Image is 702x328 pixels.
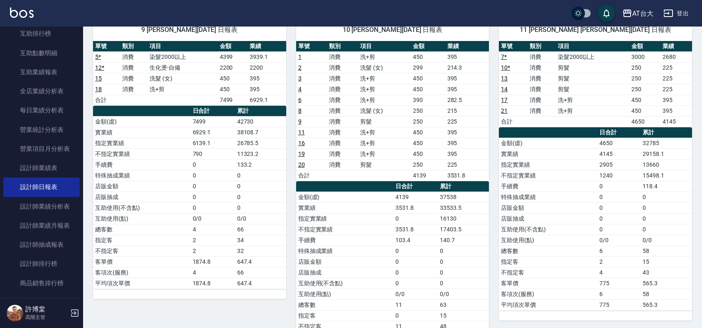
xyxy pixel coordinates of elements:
[93,278,191,289] td: 平均項次單價
[619,5,657,22] button: AT台大
[499,127,692,311] table: a dense table
[528,62,556,73] td: 消費
[3,158,80,177] a: 設計師業績表
[93,267,191,278] td: 客項次(服務)
[327,138,358,148] td: 消費
[235,235,286,245] td: 34
[528,41,556,52] th: 類別
[438,289,489,299] td: 0/0
[629,51,661,62] td: 3000
[235,106,286,117] th: 累計
[120,84,147,95] td: 消費
[499,148,597,159] td: 實業績
[93,148,191,159] td: 不指定實業績
[191,127,235,138] td: 6929.1
[248,95,286,105] td: 6929.1
[438,299,489,310] td: 63
[528,105,556,116] td: 消費
[499,41,692,127] table: a dense table
[3,293,80,312] a: 商品消耗明細
[438,235,489,245] td: 140.7
[235,245,286,256] td: 32
[499,41,528,52] th: 單號
[358,95,411,105] td: 洗+剪
[556,84,629,95] td: 剪髮
[641,235,692,245] td: 0/0
[248,62,286,73] td: 2200
[597,235,641,245] td: 0/0
[499,299,597,310] td: 平均項次單價
[235,138,286,148] td: 26785.5
[93,256,191,267] td: 客單價
[93,224,191,235] td: 總客數
[641,256,692,267] td: 15
[445,148,489,159] td: 395
[597,202,641,213] td: 0
[528,95,556,105] td: 消費
[445,127,489,138] td: 395
[218,41,248,52] th: 金額
[296,202,394,213] td: 實業績
[218,51,248,62] td: 4399
[597,148,641,159] td: 4145
[218,95,248,105] td: 7499
[641,299,692,310] td: 565.3
[393,235,438,245] td: 103.4
[556,73,629,84] td: 剪髮
[327,84,358,95] td: 消費
[191,138,235,148] td: 6139.1
[445,159,489,170] td: 225
[660,95,692,105] td: 395
[393,181,438,192] th: 日合計
[438,278,489,289] td: 0
[438,202,489,213] td: 33533.5
[358,127,411,138] td: 洗+剪
[641,267,692,278] td: 43
[3,216,80,235] a: 設計師業績月報表
[641,148,692,159] td: 29158.1
[393,224,438,235] td: 3531.8
[93,159,191,170] td: 手續費
[327,127,358,138] td: 消費
[7,305,23,321] img: Person
[393,289,438,299] td: 0/0
[248,73,286,84] td: 395
[556,41,629,52] th: 項目
[411,62,445,73] td: 299
[358,159,411,170] td: 剪髮
[191,202,235,213] td: 0
[120,51,147,62] td: 消費
[597,127,641,138] th: 日合計
[147,51,218,62] td: 染髮2000以上
[358,62,411,73] td: 洗髮 (女)
[235,159,286,170] td: 133.2
[499,245,597,256] td: 總客數
[445,84,489,95] td: 395
[509,26,682,34] span: 11 [PERSON_NAME] [PERSON_NAME][DATE] 日報表
[191,224,235,235] td: 4
[93,202,191,213] td: 互助使用(不含點)
[95,75,102,82] a: 15
[438,192,489,202] td: 37538
[438,310,489,321] td: 15
[597,289,641,299] td: 6
[327,105,358,116] td: 消費
[411,127,445,138] td: 450
[393,192,438,202] td: 4139
[235,170,286,181] td: 0
[93,41,120,52] th: 單號
[296,256,394,267] td: 店販金額
[3,274,80,293] a: 商品銷售排行榜
[499,278,597,289] td: 客單價
[438,224,489,235] td: 17403.5
[445,105,489,116] td: 215
[358,73,411,84] td: 洗+剪
[93,41,286,106] table: a dense table
[445,73,489,84] td: 395
[191,267,235,278] td: 4
[296,245,394,256] td: 特殊抽成業績
[629,105,661,116] td: 450
[528,84,556,95] td: 消費
[218,62,248,73] td: 2200
[499,289,597,299] td: 客項次(服務)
